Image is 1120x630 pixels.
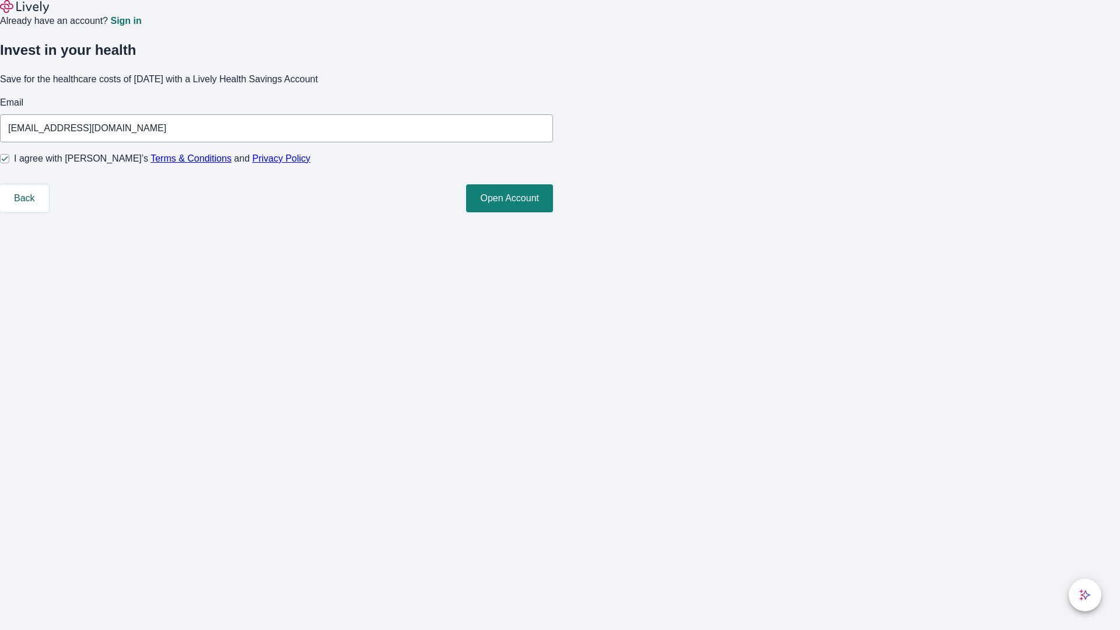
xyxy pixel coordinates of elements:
a: Privacy Policy [253,153,311,163]
svg: Lively AI Assistant [1079,589,1091,601]
button: chat [1069,579,1101,611]
a: Sign in [110,16,141,26]
span: I agree with [PERSON_NAME]’s and [14,152,310,166]
a: Terms & Conditions [150,153,232,163]
button: Open Account [466,184,553,212]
